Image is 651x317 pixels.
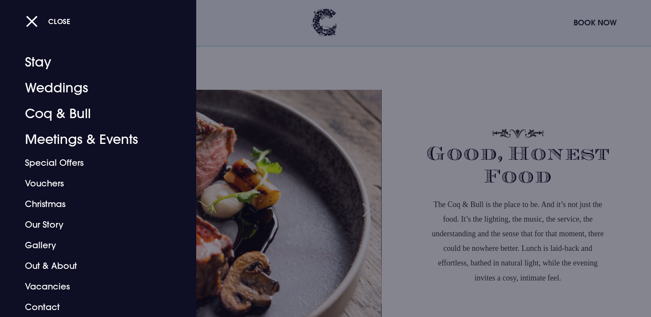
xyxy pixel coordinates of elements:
[25,276,161,297] a: Vacancies
[25,75,161,101] a: Weddings
[25,49,161,75] a: Stay
[26,12,71,30] button: Close
[25,235,161,256] a: Gallery
[25,173,161,194] a: Vouchers
[25,152,161,173] a: Special Offers
[25,256,161,276] a: Out & About
[25,127,161,152] a: Meetings & Events
[25,101,161,127] a: Coq & Bull
[25,194,161,214] a: Christmas
[48,17,71,26] span: Close
[25,214,161,235] a: Our Story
